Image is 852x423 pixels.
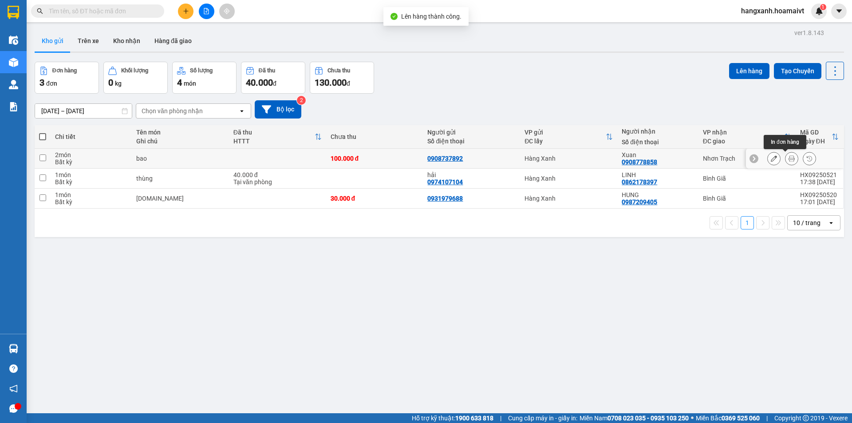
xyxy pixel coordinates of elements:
[233,129,315,136] div: Đã thu
[622,198,657,206] div: 0987209405
[774,63,821,79] button: Tạo Chuyến
[767,152,781,165] div: Sửa đơn hàng
[8,6,19,19] img: logo-vxr
[297,96,306,105] sup: 2
[255,100,301,119] button: Bộ lọc
[729,63,769,79] button: Lên hàng
[691,416,694,420] span: ⚪️
[331,195,419,202] div: 30.000 đ
[327,67,350,74] div: Chưa thu
[55,191,127,198] div: 1 món
[741,216,754,229] button: 1
[35,30,71,51] button: Kho gửi
[622,171,694,178] div: LINH
[427,138,516,145] div: Số điện thoại
[800,191,839,198] div: HX09250520
[9,58,18,67] img: warehouse-icon
[233,138,315,145] div: HTTT
[35,104,132,118] input: Select a date range.
[147,30,199,51] button: Hàng đã giao
[580,413,689,423] span: Miền Nam
[427,171,516,178] div: hải
[233,178,322,186] div: Tại văn phòng
[203,8,209,14] span: file-add
[136,155,225,162] div: bao
[525,155,613,162] div: Hàng Xanh
[233,171,322,178] div: 40.000 đ
[520,125,617,149] th: Toggle SortBy
[427,195,463,202] div: 0931979688
[794,28,824,38] div: ver 1.8.143
[35,62,99,94] button: Đơn hàng3đơn
[246,77,273,88] span: 40.000
[401,13,461,20] span: Lên hàng thành công.
[390,13,398,20] span: check-circle
[734,5,811,16] span: hangxanh.hoamaivt
[525,138,606,145] div: ĐC lấy
[703,195,791,202] div: Bình Giã
[696,413,760,423] span: Miền Bắc
[703,175,791,182] div: Bình Giã
[703,138,784,145] div: ĐC giao
[703,155,791,162] div: Nhơn Trạch
[622,158,657,166] div: 0908778858
[525,129,606,136] div: VP gửi
[508,413,577,423] span: Cung cấp máy in - giấy in:
[241,62,305,94] button: Đã thu40.000đ
[793,218,820,227] div: 10 / trang
[55,198,127,206] div: Bất kỳ
[108,77,113,88] span: 0
[9,80,18,89] img: warehouse-icon
[55,171,127,178] div: 1 món
[259,67,275,74] div: Đã thu
[427,155,463,162] div: 0908737892
[136,195,225,202] div: p.bi
[800,198,839,206] div: 17:01 [DATE]
[115,80,122,87] span: kg
[136,175,225,182] div: thùng
[800,178,839,186] div: 17:38 [DATE]
[412,413,493,423] span: Hỗ trợ kỹ thuật:
[703,129,784,136] div: VP nhận
[331,155,419,162] div: 100.000 đ
[315,77,347,88] span: 130.000
[199,4,214,19] button: file-add
[821,4,824,10] span: 1
[55,158,127,166] div: Bất kỳ
[136,129,225,136] div: Tên món
[722,415,760,422] strong: 0369 525 060
[525,195,613,202] div: Hàng Xanh
[55,151,127,158] div: 2 món
[331,133,419,140] div: Chưa thu
[219,4,235,19] button: aim
[835,7,843,15] span: caret-down
[427,129,516,136] div: Người gửi
[224,8,230,14] span: aim
[607,415,689,422] strong: 0708 023 035 - 0935 103 250
[831,4,847,19] button: caret-down
[820,4,826,10] sup: 1
[622,138,694,146] div: Số điện thoại
[37,8,43,14] span: search
[698,125,796,149] th: Toggle SortBy
[796,125,844,149] th: Toggle SortBy
[178,4,193,19] button: plus
[815,7,823,15] img: icon-new-feature
[46,80,57,87] span: đơn
[622,128,694,135] div: Người nhận
[347,80,350,87] span: đ
[9,102,18,111] img: solution-icon
[273,80,276,87] span: đ
[49,6,154,16] input: Tìm tên, số ĐT hoặc mã đơn
[229,125,326,149] th: Toggle SortBy
[800,171,839,178] div: HX09250521
[184,80,196,87] span: món
[622,151,694,158] div: Xuan
[9,36,18,45] img: warehouse-icon
[183,8,189,14] span: plus
[622,191,694,198] div: HUNG
[106,30,147,51] button: Kho nhận
[622,178,657,186] div: 0862178397
[103,62,168,94] button: Khối lượng0kg
[525,175,613,182] div: Hàng Xanh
